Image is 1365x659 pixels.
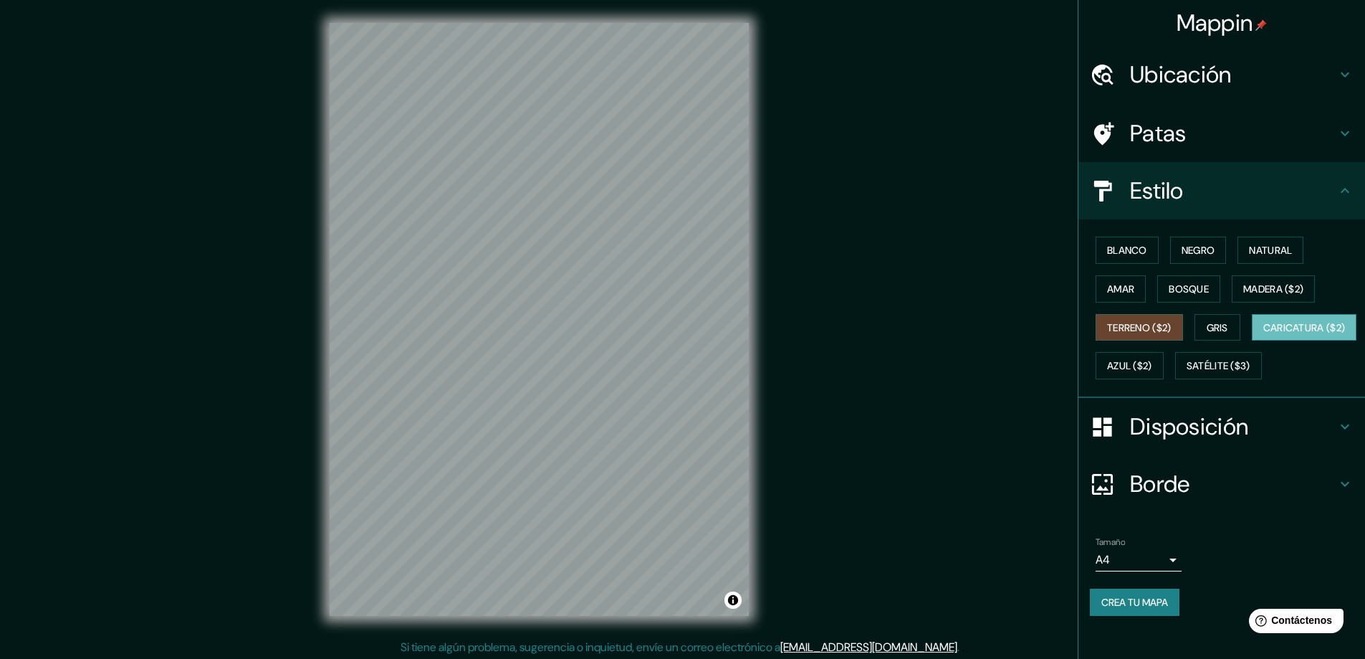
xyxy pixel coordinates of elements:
button: Natural [1237,237,1303,264]
font: Madera ($2) [1243,283,1303,295]
font: Negro [1182,244,1215,257]
a: [EMAIL_ADDRESS][DOMAIN_NAME] [780,640,957,655]
button: Madera ($2) [1232,275,1315,303]
font: Estilo [1130,176,1184,206]
font: . [957,640,959,655]
div: Disposición [1078,398,1365,455]
font: . [959,639,962,655]
button: Amar [1096,275,1146,303]
canvas: Mapa [330,23,749,616]
div: Patas [1078,105,1365,162]
font: Mappin [1177,8,1253,38]
font: Ubicación [1130,60,1232,90]
img: pin-icon.png [1255,19,1267,31]
button: Azul ($2) [1096,352,1164,379]
font: Terreno ($2) [1107,321,1172,334]
font: Disposición [1130,412,1248,442]
button: Caricatura ($2) [1252,314,1357,341]
font: Si tiene algún problema, sugerencia o inquietud, envíe un correo electrónico a [401,640,780,655]
font: Tamaño [1096,536,1125,548]
font: Crea tu mapa [1101,596,1168,609]
button: Bosque [1157,275,1220,303]
button: Terreno ($2) [1096,314,1183,341]
button: Gris [1194,314,1240,341]
font: A4 [1096,552,1110,567]
button: Satélite ($3) [1175,352,1262,379]
font: Azul ($2) [1107,360,1152,373]
button: Negro [1170,237,1227,264]
button: Blanco [1096,237,1159,264]
font: Blanco [1107,244,1147,257]
font: Amar [1107,283,1134,295]
div: Estilo [1078,162,1365,219]
font: Gris [1207,321,1228,334]
font: Borde [1130,469,1190,499]
font: Caricatura ($2) [1263,321,1346,334]
div: Ubicación [1078,46,1365,103]
div: A4 [1096,549,1182,572]
font: Patas [1130,118,1187,148]
iframe: Lanzador de widgets de ayuda [1237,603,1349,643]
font: Bosque [1169,283,1209,295]
font: Natural [1249,244,1292,257]
button: Crea tu mapa [1090,589,1179,616]
font: Satélite ($3) [1187,360,1250,373]
div: Borde [1078,455,1365,513]
font: . [962,639,964,655]
button: Activar o desactivar atribución [724,592,742,609]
